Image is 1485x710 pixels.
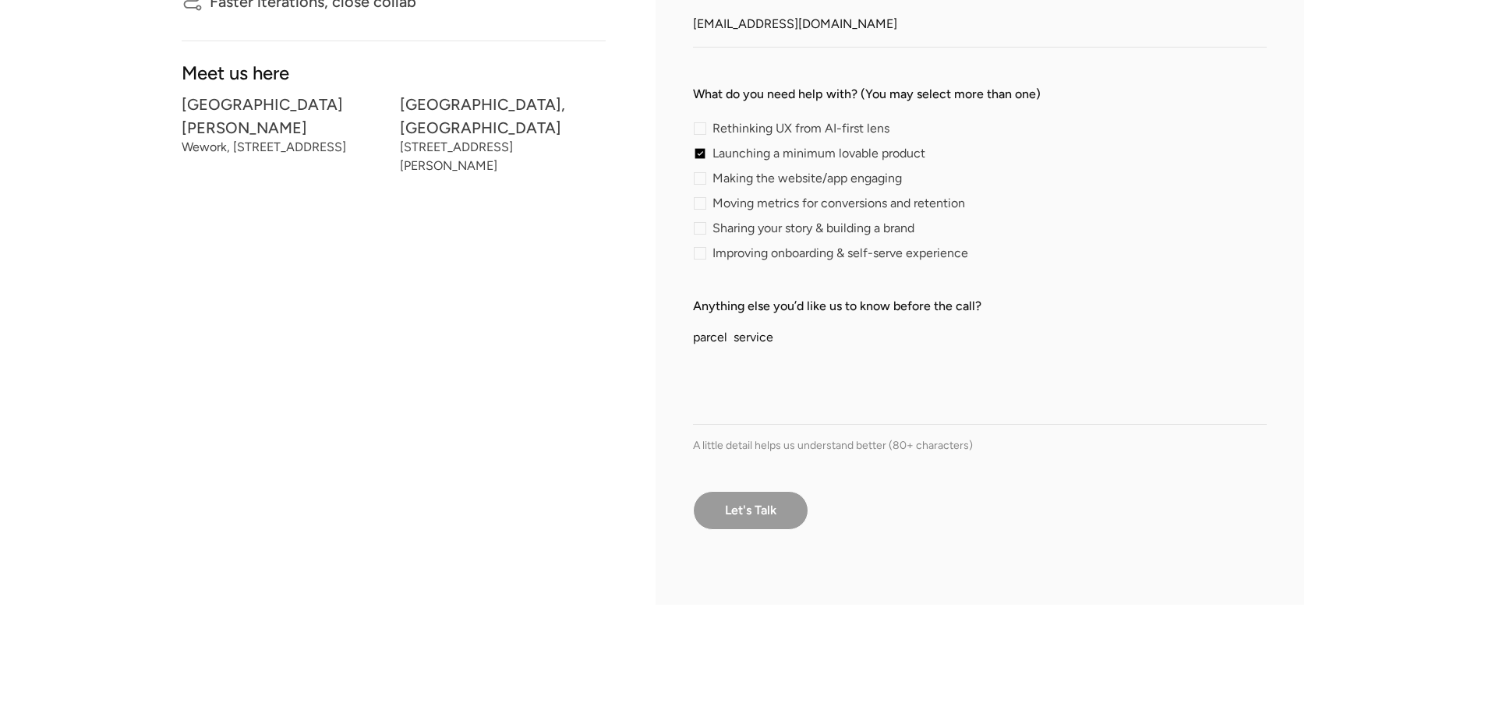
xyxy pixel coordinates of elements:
div: [GEOGRAPHIC_DATA][PERSON_NAME] [182,99,387,133]
div: A little detail helps us understand better (80+ characters) [693,437,1267,454]
span: Improving onboarding & self-serve experience [712,249,968,258]
div: [GEOGRAPHIC_DATA], [GEOGRAPHIC_DATA] [400,99,606,133]
span: Rethinking UX from AI-first lens [712,124,889,133]
span: Sharing your story & building a brand [712,224,914,233]
div: Wework, [STREET_ADDRESS] [182,143,387,152]
div: Meet us here [182,66,606,79]
span: Launching a minimum lovable product [712,149,925,158]
label: What do you need help with? (You may select more than one) [693,85,1267,104]
div: [STREET_ADDRESS][PERSON_NAME] [400,143,606,171]
input: Let's Talk [693,491,808,530]
label: Anything else you’d like us to know before the call? [693,297,1267,316]
span: Making the website/app engaging [712,174,902,183]
span: Moving metrics for conversions and retention [712,199,965,208]
input: Enter your work email [693,5,1267,48]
